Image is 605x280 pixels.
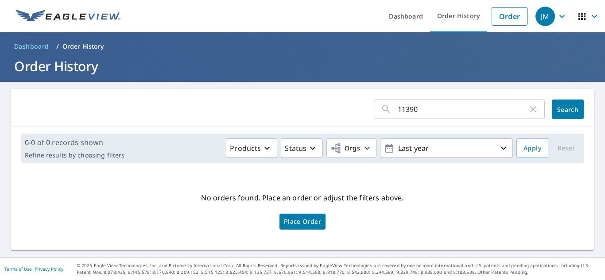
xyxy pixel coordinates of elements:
a: Place Order [279,214,326,230]
span: Dashboard [14,42,49,51]
span: Apply [524,143,541,154]
input: Address, Report #, Claim ID, etc. [398,97,528,122]
nav: breadcrumb [11,39,594,54]
button: Last year [380,138,513,158]
button: Apply [516,138,548,158]
p: 0-0 of 0 records shown [25,137,124,148]
a: Order [492,7,527,26]
p: © 2025 Eagle View Technologies, Inc. and Pictometry International Corp. All Rights Reserved. Repo... [77,262,601,276]
button: Orgs [326,138,376,158]
p: Status [285,143,306,153]
button: Status [281,138,323,158]
button: Search [552,100,584,119]
img: EV Logo [16,10,120,23]
a: Dashboard [11,39,53,54]
span: Orgs [330,143,360,154]
p: | [4,266,63,272]
button: Products [226,138,277,158]
span: Search [559,105,577,114]
div: JM [535,7,555,26]
p: Order History [62,42,104,51]
span: Place Order [284,219,321,224]
p: Products [230,143,261,153]
h1: Order History [11,57,594,75]
p: Last year [395,141,498,156]
a: Privacy Policy [35,266,63,272]
p: Refine results by choosing filters [25,151,124,159]
p: No orders found. Place an order or adjust the filters above. [201,191,403,205]
a: Terms of Use [4,266,32,272]
li: / [56,41,59,52]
